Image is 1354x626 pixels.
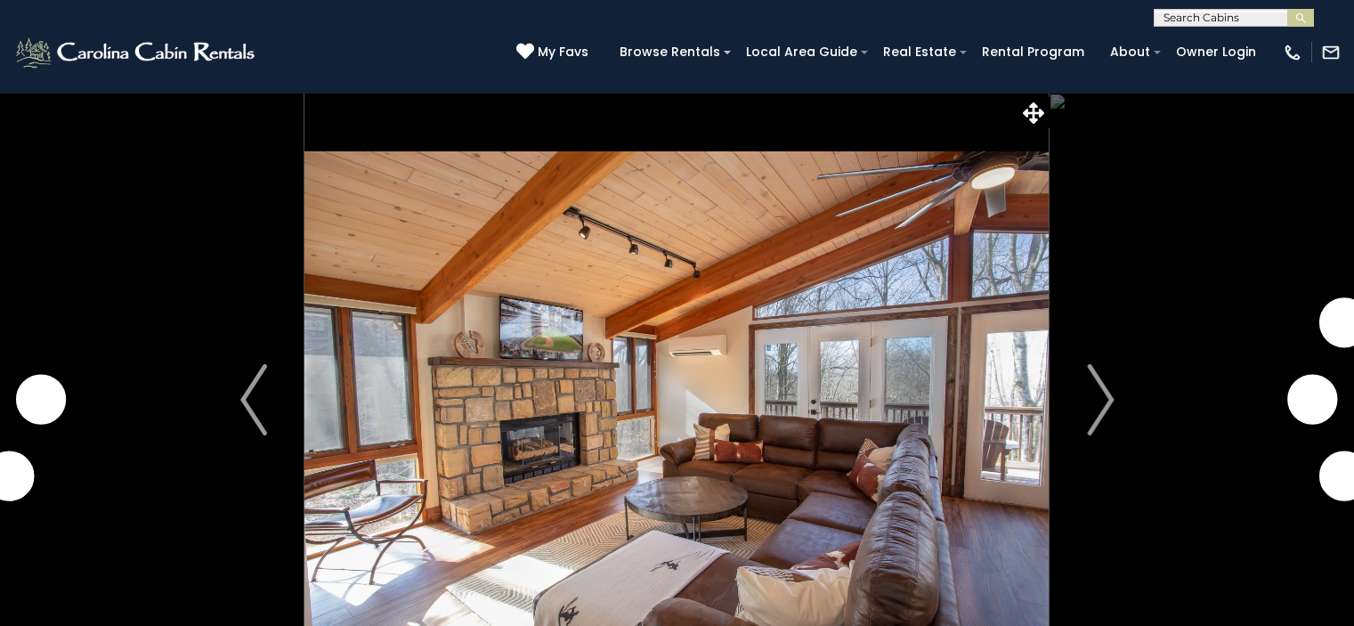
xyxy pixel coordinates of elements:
[240,364,267,435] img: arrow
[1087,364,1114,435] img: arrow
[973,38,1093,66] a: Rental Program
[1321,43,1341,62] img: mail-regular-white.png
[1283,43,1302,62] img: phone-regular-white.png
[611,38,729,66] a: Browse Rentals
[13,35,260,70] img: White-1-2.png
[1167,38,1265,66] a: Owner Login
[874,38,965,66] a: Real Estate
[538,43,588,61] span: My Favs
[1101,38,1159,66] a: About
[737,38,866,66] a: Local Area Guide
[516,43,593,62] a: My Favs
